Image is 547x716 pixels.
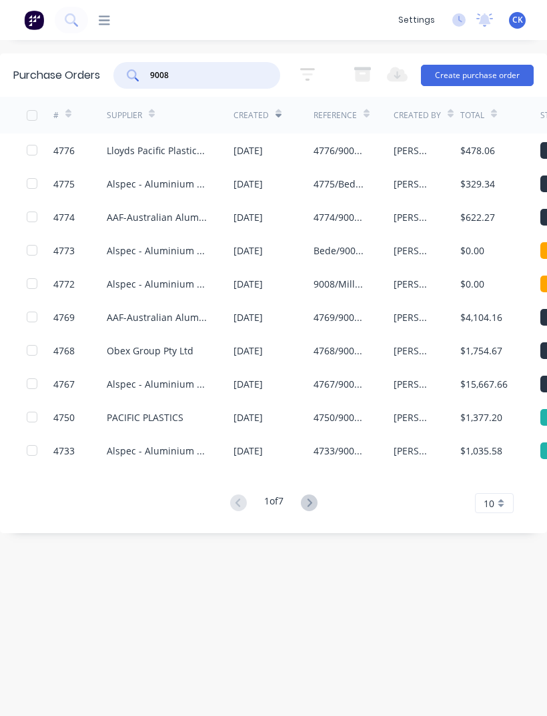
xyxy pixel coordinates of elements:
[233,410,263,424] div: [DATE]
[394,210,434,224] div: [PERSON_NAME]
[107,277,207,291] div: Alspec - Aluminium Specialties Group Pty Ltd
[53,310,75,324] div: 4769
[13,67,100,83] div: Purchase Orders
[394,244,434,258] div: [PERSON_NAME]
[107,444,207,458] div: Alspec - Aluminium Specialties Group Pty Ltd
[233,210,263,224] div: [DATE]
[107,244,207,258] div: Alspec - Aluminium Specialties Group Pty Ltd
[53,109,59,121] div: #
[394,143,434,157] div: [PERSON_NAME]
[314,344,367,358] div: 4768/9008 protection tape
[460,410,502,424] div: $1,377.20
[53,143,75,157] div: 4776
[233,310,263,324] div: [DATE]
[392,10,442,30] div: settings
[233,277,263,291] div: [DATE]
[53,377,75,391] div: 4767
[314,177,367,191] div: 4775/Bede/9008/glazing adaptor/Mill finish
[107,377,207,391] div: Alspec - Aluminium Specialties Group Pty Ltd
[264,494,284,513] div: 1 of 7
[460,344,502,358] div: $1,754.67
[233,377,263,391] div: [DATE]
[460,377,508,391] div: $15,667.66
[107,109,142,121] div: Supplier
[394,444,434,458] div: [PERSON_NAME]
[233,344,263,358] div: [DATE]
[107,310,207,324] div: AAF-Australian Aluminium Finishing
[460,177,495,191] div: $329.34
[394,109,441,121] div: Created By
[314,277,367,291] div: 9008/Millfinish/track
[107,210,207,224] div: AAF-Australian Aluminium Finishing
[484,496,494,510] span: 10
[314,377,367,391] div: 4767/9008/Mill finish/Door jambs Louvres/L1,GF External
[394,377,434,391] div: [PERSON_NAME]
[53,210,75,224] div: 4774
[460,244,484,258] div: $0.00
[394,410,434,424] div: [PERSON_NAME]
[314,109,357,121] div: Reference
[394,310,434,324] div: [PERSON_NAME]
[314,143,367,157] div: 4776/9008 Bede sliding door track
[314,410,367,424] div: 4750/9008 - Channel Rubber
[53,244,75,258] div: 4773
[460,310,502,324] div: $4,104.16
[314,444,367,458] div: 4733/9008 C. [PERSON_NAME] Stage 2 Phase 2
[107,143,207,157] div: Lloyds Pacific Plastics Pty Ltd
[314,310,367,324] div: 4769/9008/Monument/Door jambs Louvres/L1,GF External
[149,69,259,82] input: Search purchase orders...
[394,344,434,358] div: [PERSON_NAME]
[24,10,44,30] img: Factory
[53,277,75,291] div: 4772
[460,109,484,121] div: Total
[512,14,523,26] span: CK
[53,410,75,424] div: 4750
[314,210,367,224] div: 4774/9008/Monument/Structural bracket, louvre blade
[394,277,434,291] div: [PERSON_NAME]
[233,109,269,121] div: Created
[233,244,263,258] div: [DATE]
[233,143,263,157] div: [DATE]
[53,177,75,191] div: 4775
[53,344,75,358] div: 4768
[460,444,502,458] div: $1,035.58
[107,410,183,424] div: PACIFIC PLASTICS
[421,65,534,86] button: Create purchase order
[107,344,193,358] div: Obex Group Pty Ltd
[460,210,495,224] div: $622.27
[460,277,484,291] div: $0.00
[314,244,367,258] div: Bede/9008/Mill finish
[394,177,434,191] div: [PERSON_NAME]
[53,444,75,458] div: 4733
[107,177,207,191] div: Alspec - Aluminium Specialties Group Pty Ltd
[460,143,495,157] div: $478.06
[233,177,263,191] div: [DATE]
[233,444,263,458] div: [DATE]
